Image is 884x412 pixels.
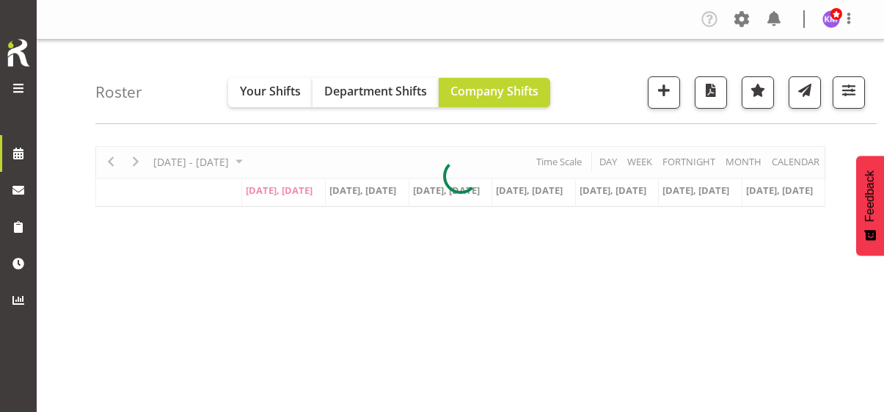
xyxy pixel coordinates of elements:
[856,156,884,256] button: Feedback - Show survey
[313,78,439,107] button: Department Shifts
[742,76,774,109] button: Highlight an important date within the roster.
[324,83,427,99] span: Department Shifts
[450,83,538,99] span: Company Shifts
[228,78,313,107] button: Your Shifts
[439,78,550,107] button: Company Shifts
[789,76,821,109] button: Send a list of all shifts for the selected filtered period to all rostered employees.
[4,37,33,69] img: Rosterit icon logo
[833,76,865,109] button: Filter Shifts
[648,76,680,109] button: Add a new shift
[240,83,301,99] span: Your Shifts
[863,170,877,222] span: Feedback
[695,76,727,109] button: Download a PDF of the roster according to the set date range.
[95,84,142,101] h4: Roster
[822,10,840,28] img: kelly-morgan6119.jpg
